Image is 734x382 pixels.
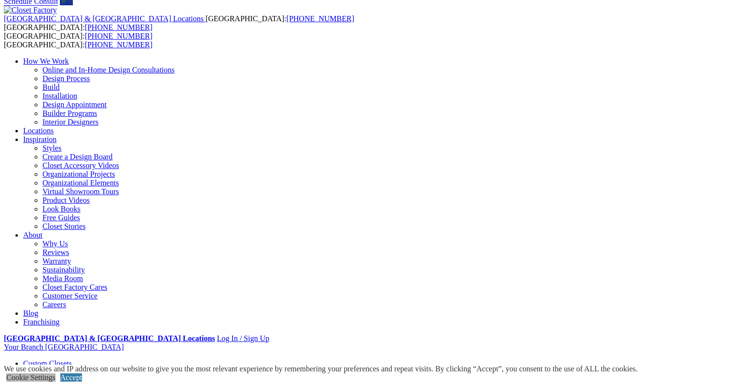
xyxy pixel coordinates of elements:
img: Closet Factory [4,6,57,14]
a: Installation [42,92,77,100]
a: Custom Closets [23,359,72,368]
a: Reviews [42,248,69,256]
a: Cookie Settings [6,373,55,382]
a: Styles [42,144,61,152]
a: Careers [42,300,66,309]
a: Accept [60,373,82,382]
a: Create a Design Board [42,153,112,161]
a: Product Videos [42,196,90,204]
span: [GEOGRAPHIC_DATA]: [GEOGRAPHIC_DATA]: [4,14,354,31]
a: [GEOGRAPHIC_DATA] & [GEOGRAPHIC_DATA] Locations [4,14,206,23]
a: [GEOGRAPHIC_DATA] & [GEOGRAPHIC_DATA] Locations [4,334,215,342]
a: Your Branch [GEOGRAPHIC_DATA] [4,343,124,351]
a: Build [42,83,60,91]
a: [PHONE_NUMBER] [85,23,152,31]
a: Design Appointment [42,100,107,109]
a: Locations [23,127,54,135]
span: [GEOGRAPHIC_DATA] & [GEOGRAPHIC_DATA] Locations [4,14,204,23]
a: Online and In-Home Design Consultations [42,66,175,74]
a: Media Room [42,274,83,283]
a: How We Work [23,57,69,65]
a: Closet Factory Cares [42,283,107,291]
a: Organizational Elements [42,179,119,187]
a: Design Process [42,74,90,83]
a: Look Books [42,205,81,213]
a: Customer Service [42,292,97,300]
a: Free Guides [42,213,80,222]
a: Organizational Projects [42,170,115,178]
a: [PHONE_NUMBER] [286,14,354,23]
a: [PHONE_NUMBER] [85,41,152,49]
a: [PHONE_NUMBER] [85,32,152,40]
a: Sustainability [42,266,85,274]
a: Closet Accessory Videos [42,161,119,170]
a: Blog [23,309,38,317]
span: [GEOGRAPHIC_DATA]: [GEOGRAPHIC_DATA]: [4,32,152,49]
a: Closet Stories [42,222,85,230]
a: Interior Designers [42,118,98,126]
a: About [23,231,42,239]
a: Inspiration [23,135,56,143]
span: Your Branch [4,343,43,351]
a: Warranty [42,257,71,265]
a: Why Us [42,240,68,248]
span: [GEOGRAPHIC_DATA] [45,343,124,351]
a: Log In / Sign Up [217,334,269,342]
a: Franchising [23,318,60,326]
div: We use cookies and IP address on our website to give you the most relevant experience by remember... [4,365,637,373]
a: Builder Programs [42,109,97,117]
a: Virtual Showroom Tours [42,187,119,196]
